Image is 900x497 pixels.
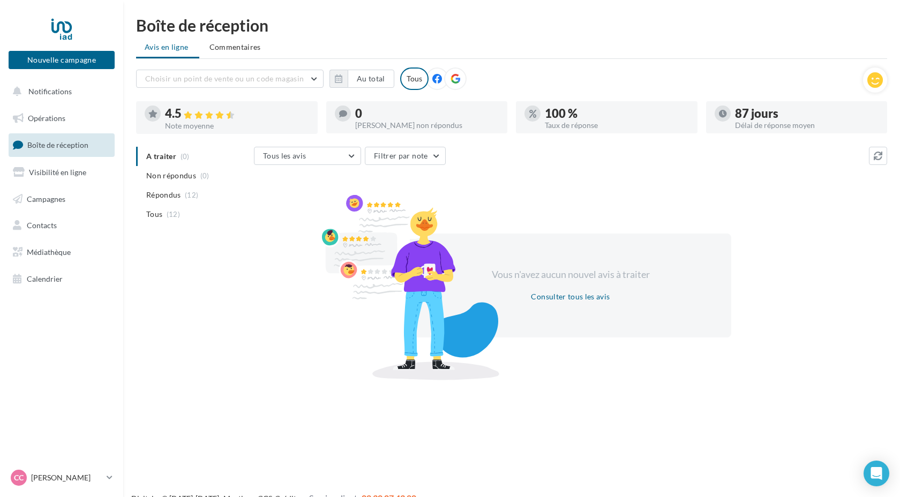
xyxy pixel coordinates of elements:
a: CC [PERSON_NAME] [9,468,115,488]
button: Tous les avis [254,147,361,165]
a: Visibilité en ligne [6,161,117,184]
span: Opérations [28,114,65,123]
button: Au total [329,70,394,88]
a: Boîte de réception [6,133,117,156]
button: Au total [348,70,394,88]
a: Contacts [6,214,117,237]
div: Délai de réponse moyen [735,122,879,129]
span: Boîte de réception [27,140,88,149]
span: Médiathèque [27,247,71,257]
div: 87 jours [735,108,879,119]
div: Boîte de réception [136,17,887,33]
span: (0) [200,171,209,180]
button: Consulter tous les avis [527,290,614,303]
span: Calendrier [27,274,63,283]
div: Taux de réponse [545,122,689,129]
span: Tous les avis [263,151,306,160]
button: Choisir un point de vente ou un code magasin [136,70,324,88]
div: Open Intercom Messenger [864,461,889,486]
div: Note moyenne [165,122,309,130]
button: Notifications [6,80,112,103]
div: 100 % [545,108,689,119]
span: Tous [146,209,162,220]
span: Répondus [146,190,181,200]
span: CC [14,472,24,483]
a: Médiathèque [6,241,117,263]
div: [PERSON_NAME] non répondus [355,122,499,129]
button: Filtrer par note [365,147,446,165]
a: Campagnes [6,188,117,210]
span: Commentaires [209,42,261,52]
span: Contacts [27,221,57,230]
a: Opérations [6,107,117,130]
p: [PERSON_NAME] [31,472,102,483]
span: Non répondus [146,170,196,181]
span: (12) [167,210,180,219]
div: 4.5 [165,108,309,120]
button: Nouvelle campagne [9,51,115,69]
span: Visibilité en ligne [29,168,86,177]
span: (12) [185,191,198,199]
div: 0 [355,108,499,119]
span: Choisir un point de vente ou un code magasin [145,74,304,83]
span: Campagnes [27,194,65,203]
a: Calendrier [6,268,117,290]
div: Vous n'avez aucun nouvel avis à traiter [478,268,663,282]
div: Tous [400,67,429,90]
span: Notifications [28,87,72,96]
